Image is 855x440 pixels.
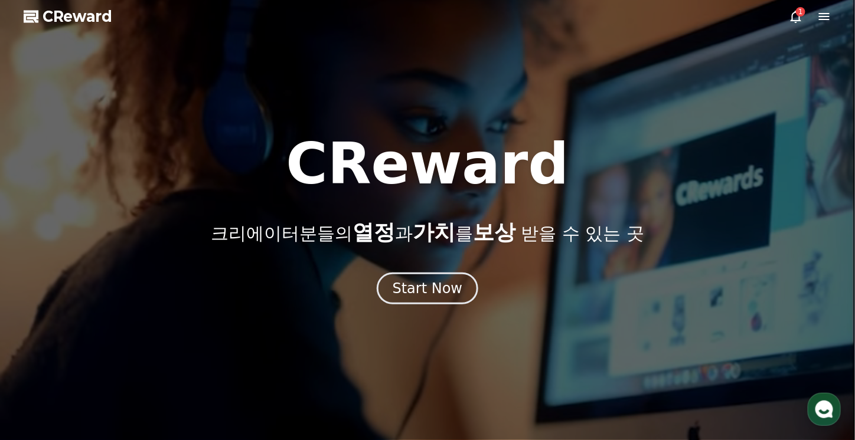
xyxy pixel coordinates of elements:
[393,279,463,298] div: Start Now
[473,220,515,244] span: 보상
[24,7,112,26] a: CReward
[796,7,805,17] div: 1
[789,9,803,24] a: 1
[108,360,122,370] span: 대화
[353,220,395,244] span: 열정
[182,360,197,369] span: 설정
[4,342,78,372] a: 홈
[152,342,227,372] a: 설정
[37,360,44,369] span: 홈
[377,284,479,295] a: Start Now
[413,220,455,244] span: 가치
[286,136,569,192] h1: CReward
[377,272,479,304] button: Start Now
[78,342,152,372] a: 대화
[43,7,112,26] span: CReward
[211,221,644,244] p: 크리에이터분들의 과 를 받을 수 있는 곳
